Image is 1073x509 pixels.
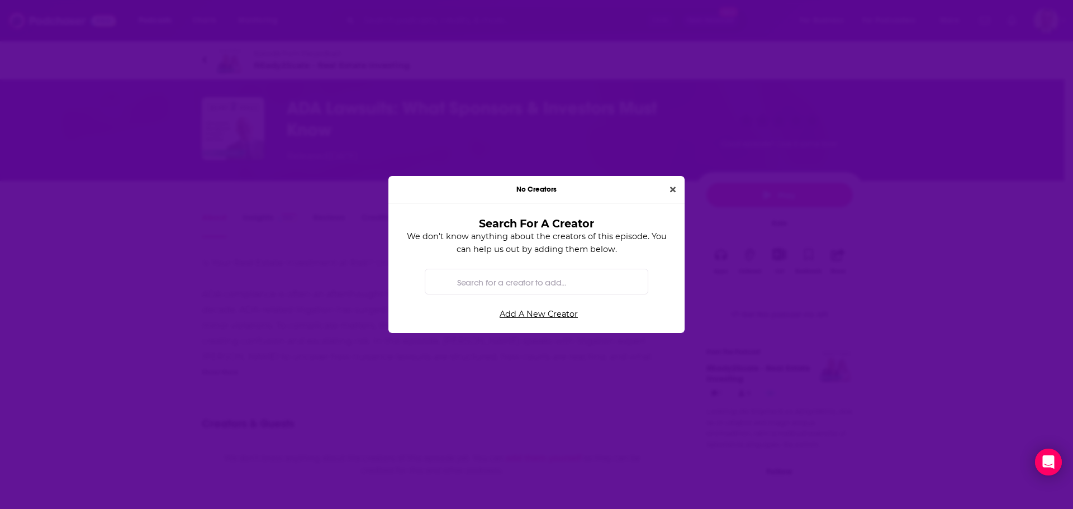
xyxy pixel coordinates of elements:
[666,183,680,196] button: Close
[1035,449,1062,475] div: Open Intercom Messenger
[425,269,648,294] div: Search by entity type
[406,301,671,326] a: Add A New Creator
[402,230,671,255] p: We don't know anything about the creators of this episode. You can help us out by adding them below.
[388,176,685,203] div: No Creators
[453,269,639,294] input: Search for a creator to add...
[420,217,653,230] h3: Search For A Creator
